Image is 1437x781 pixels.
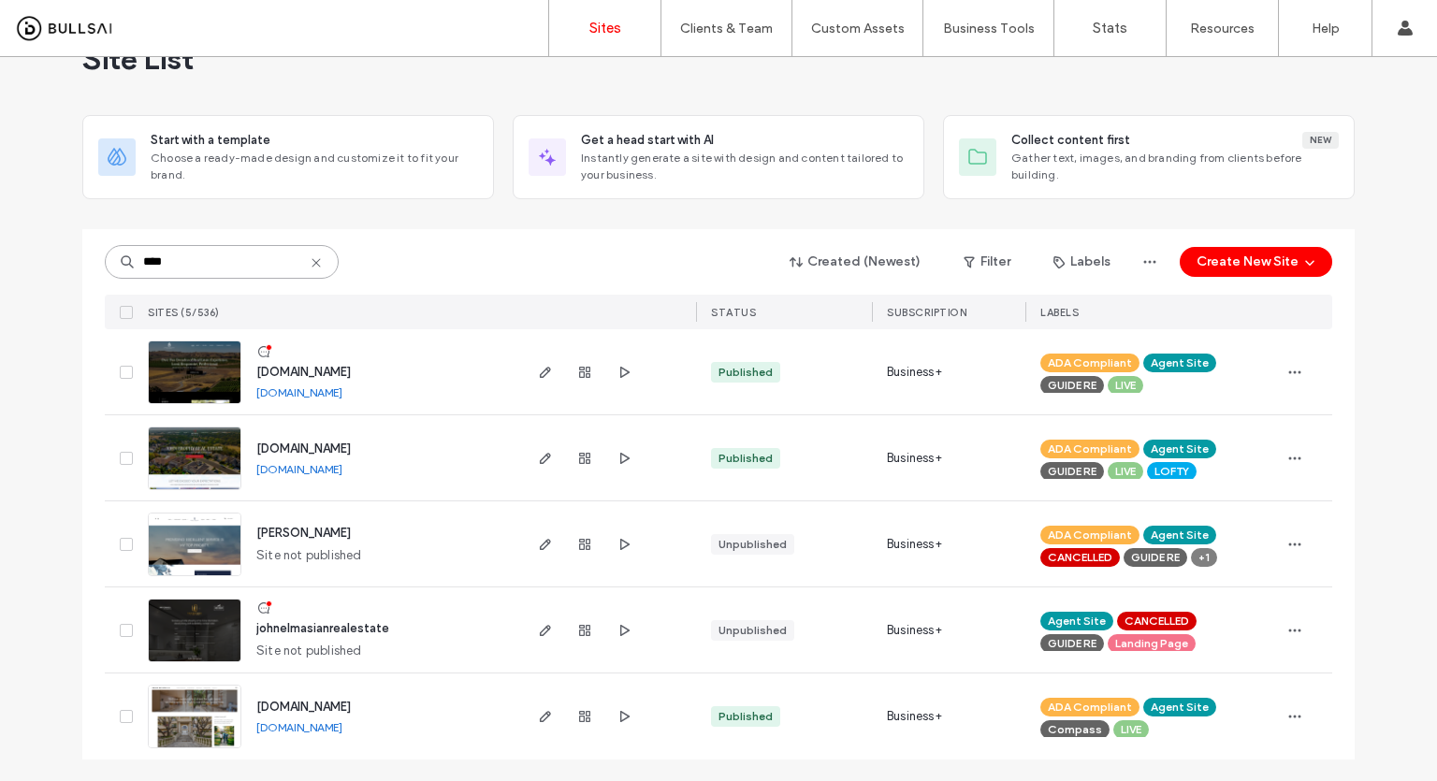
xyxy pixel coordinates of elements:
label: Resources [1190,21,1255,36]
span: Gather text, images, and branding from clients before building. [1011,150,1339,183]
button: Filter [945,247,1029,277]
button: Labels [1037,247,1127,277]
span: ADA Compliant [1048,699,1132,716]
span: Choose a ready-made design and customize it to fit your brand. [151,150,478,183]
label: Sites [589,20,621,36]
button: Created (Newest) [774,247,937,277]
span: ADA Compliant [1048,441,1132,457]
span: Business+ [887,363,942,382]
label: Stats [1093,20,1127,36]
span: ADA Compliant [1048,527,1132,543]
span: Collect content first [1011,131,1130,150]
span: Business+ [887,535,942,554]
a: [DOMAIN_NAME] [256,720,342,734]
a: johnelmasianrealestate [256,621,389,635]
span: LABELS [1040,306,1079,319]
div: New [1302,132,1339,149]
span: +1 [1198,549,1210,566]
span: Agent Site [1151,527,1209,543]
label: Clients & Team [680,21,773,36]
a: [DOMAIN_NAME] [256,700,351,714]
span: Landing Page [1115,635,1188,652]
span: LOFTY [1154,463,1189,480]
span: Business+ [887,621,942,640]
span: GUIDE RE [1131,549,1180,566]
div: Published [718,708,773,725]
a: [DOMAIN_NAME] [256,441,351,456]
span: LIVE [1115,463,1136,480]
span: Site List [82,40,194,78]
a: [DOMAIN_NAME] [256,365,351,379]
a: [PERSON_NAME] [256,526,351,540]
span: SUBSCRIPTION [887,306,966,319]
span: ADA Compliant [1048,354,1132,371]
span: Agent Site [1151,354,1209,371]
span: GUIDE RE [1048,463,1096,480]
a: [DOMAIN_NAME] [256,385,342,399]
span: Start with a template [151,131,270,150]
span: GUIDE RE [1048,377,1096,394]
span: Agent Site [1151,441,1209,457]
label: Custom Assets [811,21,905,36]
label: Help [1312,21,1340,36]
label: Business Tools [943,21,1035,36]
span: Compass [1048,721,1102,738]
div: Start with a templateChoose a ready-made design and customize it to fit your brand. [82,115,494,199]
span: Help [42,13,80,30]
span: Instantly generate a site with design and content tailored to your business. [581,150,908,183]
span: STATUS [711,306,756,319]
span: CANCELLED [1048,549,1112,566]
div: Collect content firstNewGather text, images, and branding from clients before building. [943,115,1355,199]
span: SITES (5/536) [148,306,220,319]
span: Business+ [887,449,942,468]
span: LIVE [1121,721,1141,738]
span: Business+ [887,707,942,726]
span: Agent Site [1151,699,1209,716]
span: Site not published [256,642,362,660]
div: Get a head start with AIInstantly generate a site with design and content tailored to your business. [513,115,924,199]
div: Published [718,364,773,381]
div: Published [718,450,773,467]
button: Create New Site [1180,247,1332,277]
span: Agent Site [1048,613,1106,629]
span: Get a head start with AI [581,131,714,150]
span: CANCELLED [1125,613,1189,629]
span: GUIDE RE [1048,635,1096,652]
div: Unpublished [718,536,787,553]
span: Site not published [256,546,362,565]
a: [DOMAIN_NAME] [256,462,342,476]
span: LIVE [1115,377,1136,394]
div: Unpublished [718,622,787,639]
